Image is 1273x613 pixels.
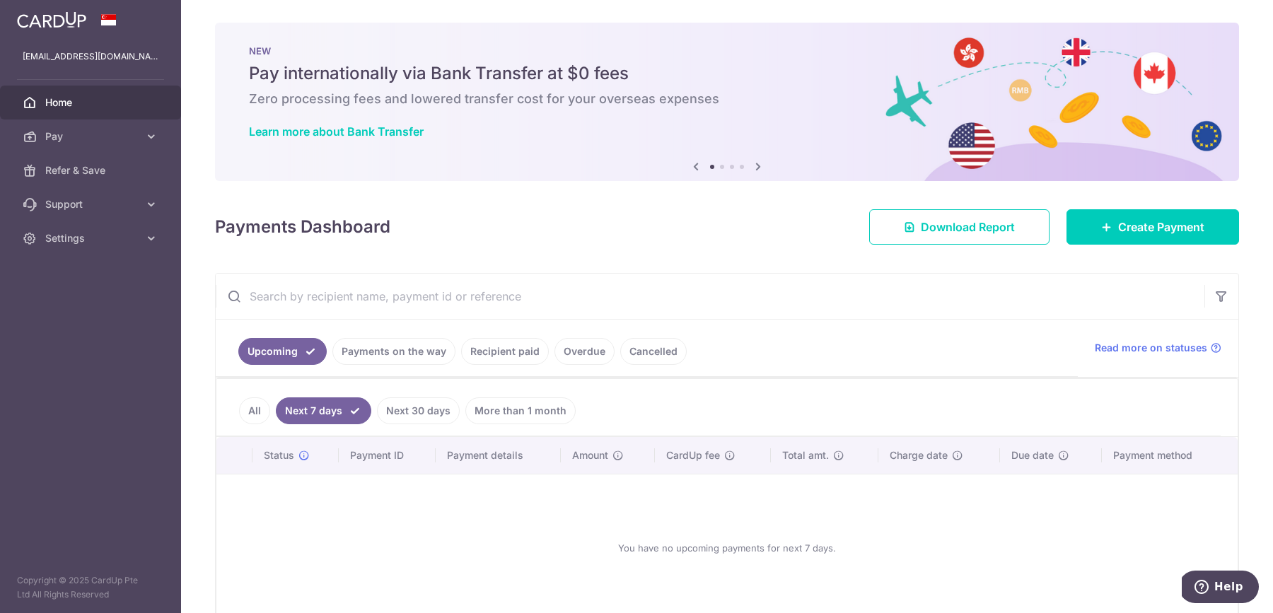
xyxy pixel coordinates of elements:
a: All [239,397,270,424]
a: More than 1 month [465,397,576,424]
a: Upcoming [238,338,327,365]
input: Search by recipient name, payment id or reference [216,274,1204,319]
h4: Payments Dashboard [215,214,390,240]
a: Next 7 days [276,397,371,424]
img: Bank transfer banner [215,23,1239,181]
a: Overdue [554,338,615,365]
a: Learn more about Bank Transfer [249,124,424,139]
a: Payments on the way [332,338,455,365]
span: Pay [45,129,139,144]
a: Recipient paid [461,338,549,365]
span: Create Payment [1118,218,1204,235]
p: [EMAIL_ADDRESS][DOMAIN_NAME] [23,49,158,64]
th: Payment method [1102,437,1238,474]
th: Payment ID [339,437,436,474]
span: Total amt. [782,448,829,462]
h5: Pay internationally via Bank Transfer at $0 fees [249,62,1205,85]
span: Amount [572,448,608,462]
span: Read more on statuses [1095,341,1207,355]
a: Cancelled [620,338,687,365]
div: You have no upcoming payments for next 7 days. [233,486,1221,610]
p: NEW [249,45,1205,57]
span: Charge date [890,448,948,462]
span: Settings [45,231,139,245]
span: Download Report [921,218,1015,235]
iframe: Opens a widget where you can find more information [1182,571,1259,606]
span: Home [45,95,139,110]
a: Create Payment [1066,209,1239,245]
span: Status [264,448,294,462]
span: Support [45,197,139,211]
a: Next 30 days [377,397,460,424]
a: Download Report [869,209,1050,245]
span: Due date [1011,448,1054,462]
h6: Zero processing fees and lowered transfer cost for your overseas expenses [249,91,1205,107]
span: CardUp fee [666,448,720,462]
th: Payment details [436,437,561,474]
span: Refer & Save [45,163,139,177]
img: CardUp [17,11,86,28]
a: Read more on statuses [1095,341,1221,355]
